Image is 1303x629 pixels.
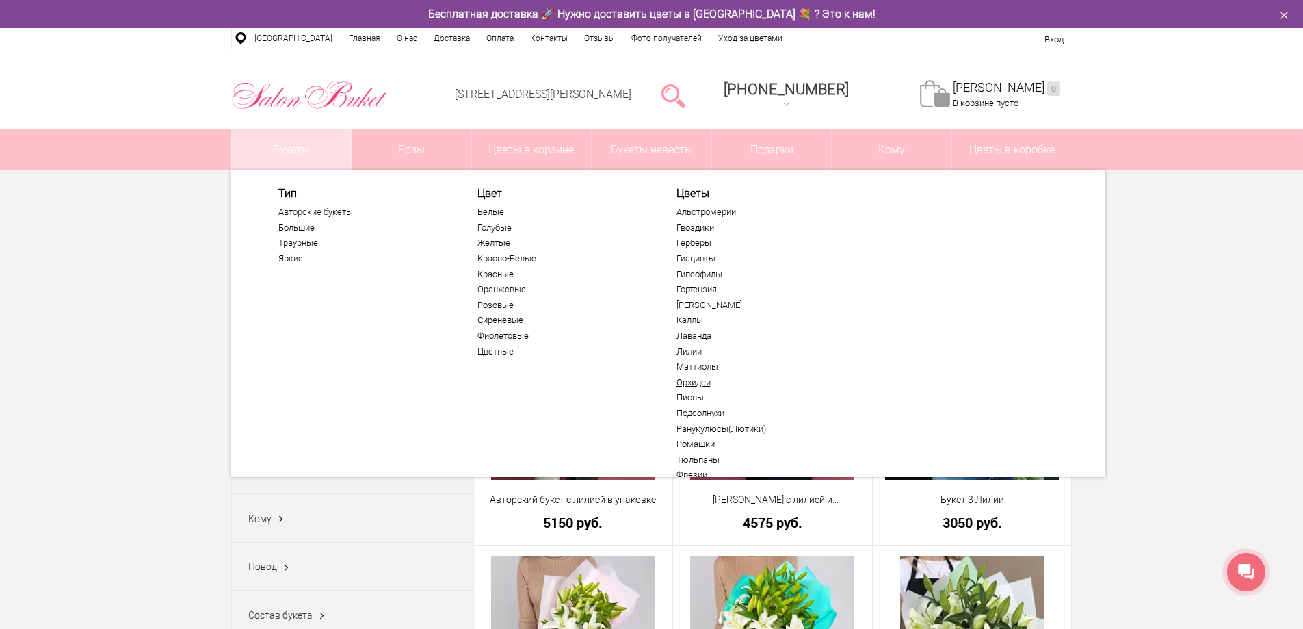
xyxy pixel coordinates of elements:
ins: 0 [1047,81,1060,96]
a: Гвоздики [676,222,845,233]
a: [STREET_ADDRESS][PERSON_NAME] [455,88,631,101]
a: Вход [1044,34,1064,44]
span: Тип [278,187,447,200]
a: Траурные [278,238,447,248]
a: Желтые [477,238,646,248]
a: [PHONE_NUMBER] [715,76,857,115]
a: Каллы [676,315,845,326]
a: Большие [278,222,447,233]
a: Розовые [477,300,646,311]
span: Состав букета [248,610,313,621]
a: Контакты [522,28,576,49]
a: Альстромерии [676,207,845,218]
a: Букет 3 Лилии [882,493,1063,507]
span: Кому [832,129,951,170]
a: Яркие [278,253,447,264]
a: Белые [477,207,646,218]
a: Главная [341,28,389,49]
a: Букеты невесты [592,129,711,170]
a: Пионы [676,392,845,403]
a: Фото получателей [623,28,710,49]
a: Оранжевые [477,284,646,295]
a: Лилии [676,346,845,357]
span: [PHONE_NUMBER] [724,81,849,98]
span: Цвет [477,187,646,200]
a: Красные [477,269,646,280]
a: Цветы в коробке [952,129,1072,170]
span: Повод [248,561,277,572]
a: Гиацинты [676,253,845,264]
a: 3050 руб. [882,515,1063,530]
a: [GEOGRAPHIC_DATA] [246,28,341,49]
a: Голубые [477,222,646,233]
a: Гортензия [676,284,845,295]
img: Цветы Нижний Новгород [231,77,388,113]
a: Гипсофилы [676,269,845,280]
a: [PERSON_NAME] [953,80,1060,96]
span: В корзине пусто [953,98,1018,108]
a: Подарки [712,129,832,170]
a: 5150 руб. [483,515,664,530]
a: Букеты [232,129,352,170]
a: [PERSON_NAME] с лилией и [PERSON_NAME] [682,493,863,507]
a: О нас [389,28,425,49]
a: Фрезии [676,470,845,480]
a: Авторский букет с лилией в упаковке [483,493,664,507]
a: Оплата [478,28,522,49]
a: Орхидеи [676,377,845,388]
a: 4575 руб. [682,515,863,530]
a: Ранукулюсы(Лютики) [676,424,845,435]
a: Цветы [676,187,845,200]
a: Доставка [425,28,478,49]
a: Красно-Белые [477,253,646,264]
a: Отзывы [576,28,623,49]
span: Кому [248,513,272,524]
a: [PERSON_NAME] [676,300,845,311]
a: Фиолетовые [477,331,646,342]
a: Уход за цветами [710,28,791,49]
a: Подсолнухи [676,408,845,419]
a: Цветные [477,346,646,357]
a: Маттиолы [676,361,845,372]
a: Цветы в корзине [472,129,592,170]
a: Лаванда [676,331,845,342]
a: Ромашки [676,439,845,450]
a: Герберы [676,238,845,248]
a: Авторские букеты [278,207,447,218]
a: Сиреневые [477,315,646,326]
div: Бесплатная доставка 🚀 Нужно доставить цветы в [GEOGRAPHIC_DATA] 💐 ? Это к нам! [221,7,1083,21]
a: Тюльпаны [676,454,845,465]
a: Розы [352,129,471,170]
